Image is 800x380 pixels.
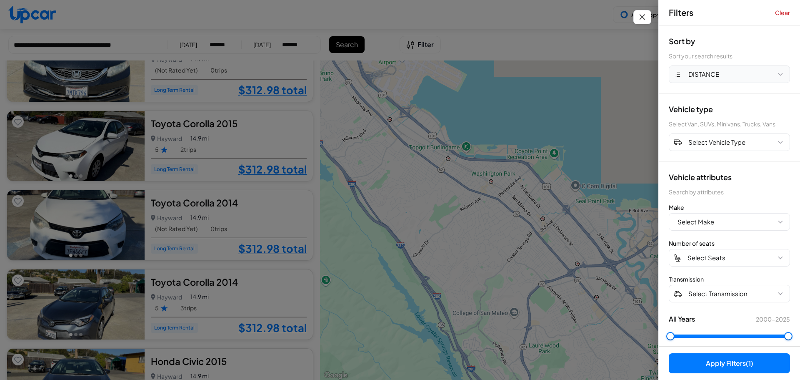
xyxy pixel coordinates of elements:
[688,70,719,79] span: DISTANCE
[688,138,745,147] span: Select Vehicle Type
[669,35,790,47] div: Sort by
[669,285,790,302] button: Select Transmission
[775,8,790,17] button: Clear
[669,203,790,211] div: Make
[669,188,790,196] div: Search by attributes
[669,120,790,128] div: Select Van, SUVs, Minivans, Trucks, Vans
[669,7,693,18] span: Filters
[669,249,790,267] button: Select Seats
[756,315,790,323] span: 2000 - 2025
[669,275,790,283] div: Transmission
[669,353,790,373] button: Apply Filters(1)
[669,171,790,183] div: Vehicle attributes
[669,52,790,60] div: Sort your search results
[669,103,790,115] div: Vehicle type
[669,314,695,324] span: All Years
[669,65,790,83] button: DISTANCE
[669,213,790,231] button: Select Make
[669,133,790,151] button: Select Vehicle Type
[669,239,790,247] div: Number of seats
[688,289,747,299] span: Select Transmission
[633,10,651,24] button: Close filters
[677,217,714,227] span: Select Make
[687,253,725,263] span: Select Seats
